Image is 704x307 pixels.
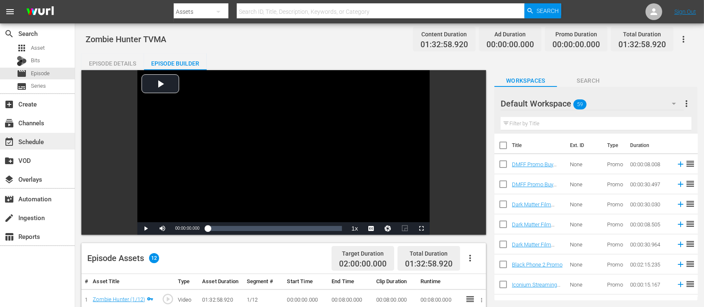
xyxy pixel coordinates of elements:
span: Search [4,29,14,39]
td: 00:00:15.167 [627,274,673,294]
div: Video Player [137,70,430,235]
div: Content Duration [420,28,468,40]
span: reorder [685,279,695,289]
div: Bits [17,56,27,66]
td: 00:00:30.030 [627,194,673,214]
span: menu [5,7,15,17]
th: Runtime [417,274,462,289]
td: Promo [604,154,627,174]
span: reorder [685,239,695,249]
span: Zombie Hunter TVMA [86,34,166,44]
span: Series [17,81,27,91]
span: 00:00:00.000 [175,226,199,231]
td: 00:00:08.008 [627,154,673,174]
div: Ad Duration [486,28,534,40]
svg: Add to Episode [676,180,685,189]
span: Schedule [4,137,14,147]
span: Episode [31,69,50,78]
td: 00:00:30.964 [627,234,673,254]
svg: Add to Episode [676,220,685,229]
div: Progress Bar [208,226,342,231]
button: Play [137,222,154,235]
img: ans4CAIJ8jUAAAAAAAAAAAAAAAAAAAAAAAAgQb4GAAAAAAAAAAAAAAAAAAAAAAAAJMjXAAAAAAAAAAAAAAAAAAAAAAAAgAT5G... [20,2,60,22]
td: Promo [604,274,627,294]
a: Black Phone 2 Promo [512,261,562,268]
span: Search [557,76,620,86]
button: Captions [363,222,380,235]
td: Promo [604,174,627,194]
span: Ingestion [4,213,14,223]
svg: Add to Episode [676,240,685,249]
span: VOD [4,156,14,166]
span: Overlays [4,175,14,185]
span: 12 [149,253,159,263]
div: Target Duration [339,248,387,259]
span: Bits [31,56,40,65]
span: Series [31,82,46,90]
span: Automation [4,194,14,204]
span: reorder [685,259,695,269]
th: End Time [328,274,373,289]
td: None [567,254,604,274]
span: Asset [31,44,45,52]
a: Dark Matter Film Festival Promo Submit Your Film 30 sec [512,201,560,226]
th: Asset Title [89,274,158,289]
a: Dark Matter Film Festival Promo [512,241,555,254]
th: Type [602,134,625,157]
svg: Add to Episode [676,260,685,269]
a: Iconium Streaming Promo - Party [512,282,560,294]
button: Search [524,3,561,18]
button: Jump To Time [380,222,396,235]
button: Fullscreen [413,222,430,235]
div: Promo Duration [552,28,600,40]
td: 00:00:30.497 [627,174,673,194]
th: Ext. ID [565,134,602,157]
span: 00:00:00.000 [552,40,600,50]
button: Picture-in-Picture [396,222,413,235]
td: Promo [604,194,627,214]
a: DMFF Promo Buy Tickets 8 sec [512,161,557,174]
a: Zombie Hunter (1/12) [93,296,145,302]
td: None [567,194,604,214]
td: 00:00:08.505 [627,214,673,234]
svg: Add to Episode [676,160,685,169]
span: 00:00:00.000 [486,40,534,50]
div: Episode Builder [144,53,207,74]
span: Reports [4,232,14,242]
span: more_vert [681,99,691,109]
svg: Add to Episode [676,280,685,289]
div: Episode Assets [87,253,159,263]
td: None [567,234,604,254]
button: more_vert [681,94,691,114]
span: Channels [4,118,14,128]
td: None [567,214,604,234]
th: Segment # [243,274,284,289]
span: 02:00:00.000 [339,259,387,269]
span: reorder [685,179,695,189]
span: Asset [17,43,27,53]
th: Clip Duration [373,274,418,289]
td: None [567,154,604,174]
span: 01:32:58.920 [618,40,666,50]
th: Title [512,134,565,157]
div: Default Workspace [501,92,684,115]
div: Total Duration [405,248,453,259]
button: Playback Rate [346,222,363,235]
div: Episode Details [81,53,144,74]
th: Start Time [284,274,329,289]
svg: Add to Episode [676,200,685,209]
a: Dark Matter Film Festival 8sec Promo [512,221,560,234]
span: Episode [17,69,27,79]
th: # [81,274,89,289]
span: Workspaces [494,76,557,86]
th: Type [175,274,199,289]
span: 59 [573,96,587,113]
td: Promo [604,214,627,234]
span: 01:32:58.920 [420,40,468,50]
button: Mute [154,222,171,235]
td: 00:02:15.235 [627,254,673,274]
td: Promo [604,234,627,254]
button: Episode Builder [144,53,207,70]
th: Asset Duration [199,274,243,289]
span: reorder [685,219,695,229]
